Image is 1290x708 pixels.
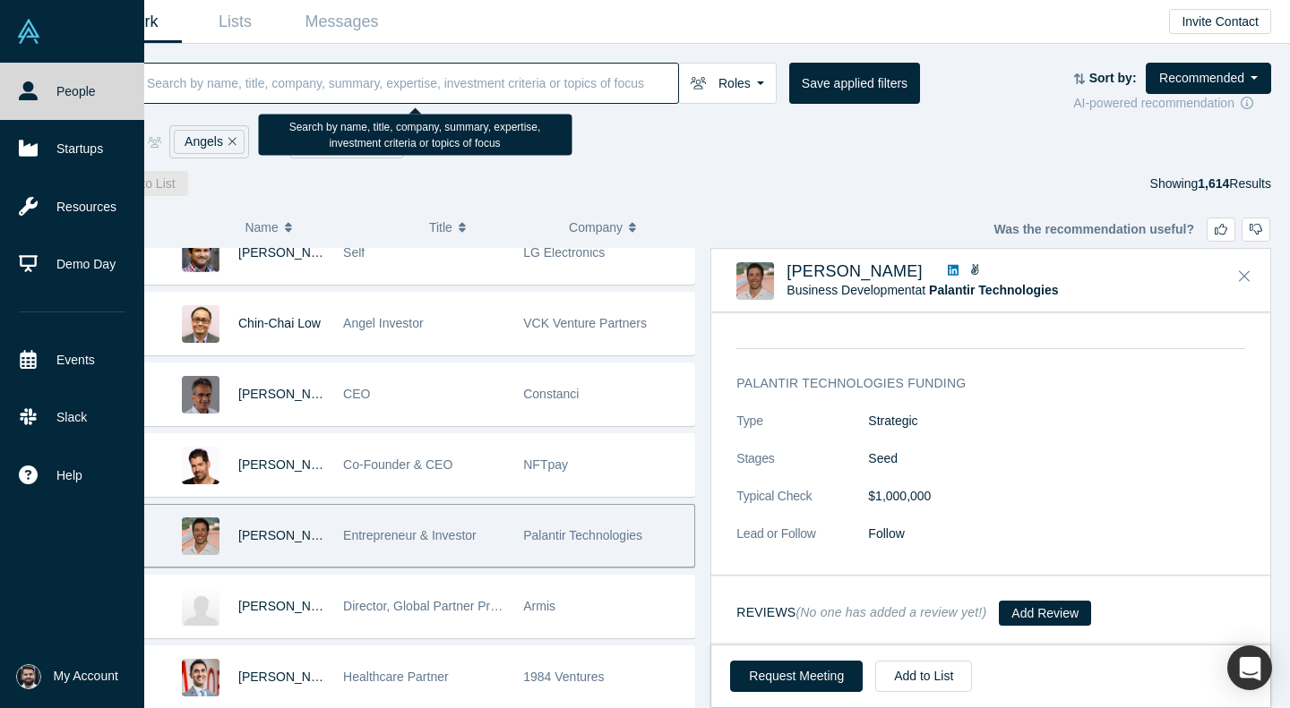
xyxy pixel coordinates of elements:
dt: Lead or Follow [736,298,868,336]
img: Alchemist Vault Logo [16,19,41,44]
dt: Type [736,412,868,449]
span: NFTpay [523,457,568,472]
a: Lists [182,1,288,43]
span: 1984 Ventures [523,670,604,684]
button: Close [1231,262,1258,291]
span: LG Electronics [523,245,605,260]
span: VCK Venture Partners [523,316,647,330]
a: [PERSON_NAME] [238,457,341,472]
dd: $1,000,000 [868,487,1245,506]
button: Recommended [1146,63,1271,94]
span: Armis [523,599,555,613]
span: Self [343,245,365,260]
small: (No one has added a review yet!) [795,605,986,619]
span: Co-Founder & CEO [343,457,452,472]
a: [PERSON_NAME] [238,245,341,260]
span: Title [429,209,452,246]
img: Sandeep Chivukula's Profile Image [182,235,219,272]
span: Entrepreneur & Investor [343,528,477,542]
button: Company [569,209,690,246]
img: Ian Cinnamon's Profile Image [182,517,219,555]
button: Invite Contact [1169,9,1271,34]
button: Remove Filter [378,132,391,152]
a: [PERSON_NAME] [238,599,341,613]
a: Chin-Chai Low [238,316,321,330]
button: Save applied filters [789,63,920,104]
span: Business Development at [787,283,1058,297]
div: AI-powered recommendation [1073,94,1271,113]
dd: Follow [868,525,1245,543]
button: Remove Filter [223,132,236,152]
dt: Lead or Follow [736,525,868,562]
span: Company [569,209,623,246]
button: Request Meeting [730,661,863,692]
button: Title [429,209,550,246]
span: Constanci [523,387,579,401]
a: [PERSON_NAME] [238,670,341,684]
input: Search by name, title, company, summary, expertise, investment criteria or topics of focus [145,62,678,104]
button: Name [245,209,410,246]
span: Palantir Technologies [523,528,642,542]
div: Angels [174,130,245,154]
img: Farzad Soleimani's Profile Image [182,659,219,696]
button: My Account [16,664,118,689]
span: Results [1198,176,1271,191]
h3: Palantir Technologies funding [736,374,1220,393]
span: Director, Global Partner Program & Experience [343,599,604,613]
a: [PERSON_NAME] [787,262,923,280]
dt: Typical Check [736,487,868,525]
a: Messages [288,1,395,43]
span: Name [245,209,278,246]
strong: Sort by: [1089,71,1137,85]
span: Help [56,466,82,485]
a: Palantir Technologies [929,283,1058,297]
span: Angel Investor [343,316,424,330]
span: Healthcare Partner [343,670,449,684]
a: [PERSON_NAME] [238,387,341,401]
a: [PERSON_NAME] [238,528,341,542]
button: Add to List [104,171,188,196]
div: Was the recommendation useful? [993,218,1270,242]
button: Add Review [999,601,1091,626]
span: My Account [54,667,118,686]
dt: Stages [736,449,868,487]
img: Dushyant Pandya's Profile Image [182,376,219,414]
span: CEO [343,387,370,401]
img: Rafi Wadan's Account [16,664,41,689]
button: Roles [678,63,777,104]
img: Chin-Chai Low's Profile Image [182,305,219,343]
img: Jessica Ponce's Profile Image [182,588,219,626]
div: Showing [1150,171,1271,196]
img: Ian Cinnamon's Profile Image [736,262,774,300]
strong: 1,614 [1198,176,1229,191]
dd: Seed [868,449,1245,468]
button: Add to List [875,661,972,692]
img: Michael Krilivsky's Profile Image [182,447,219,484]
div: $10k - $100k [294,130,400,154]
dd: Strategic [868,412,1245,431]
h3: Reviews [736,603,986,622]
